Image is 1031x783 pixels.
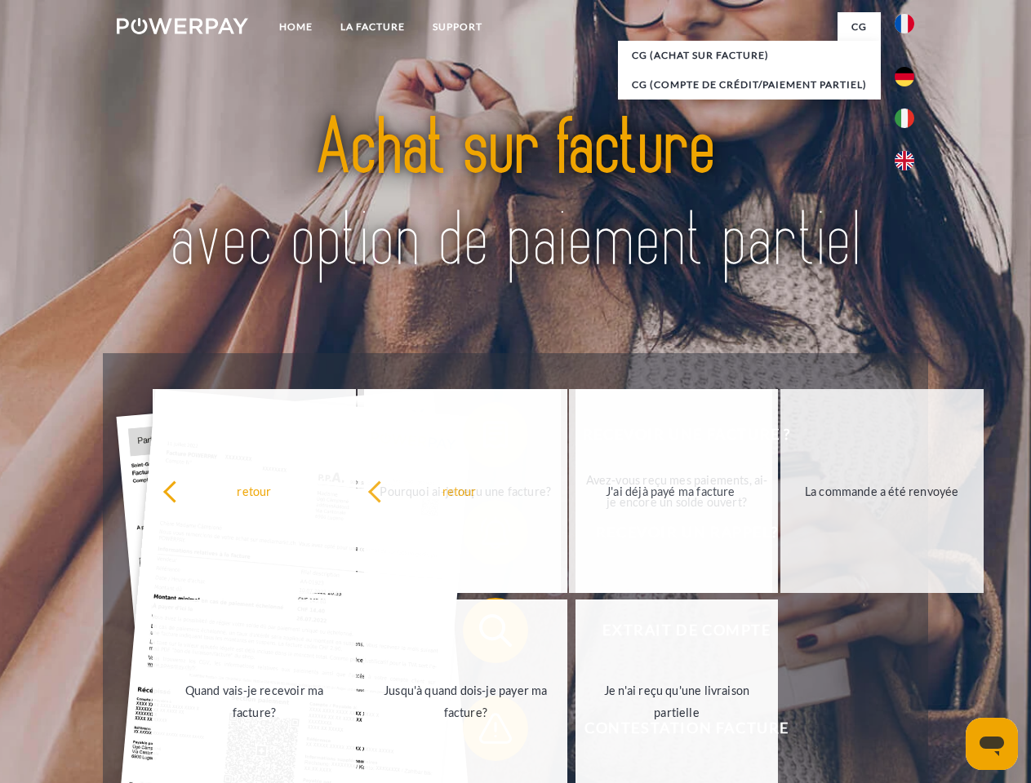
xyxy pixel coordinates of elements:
div: La commande a été renvoyée [790,480,974,502]
iframe: Bouton de lancement de la fenêtre de messagerie [966,718,1018,770]
div: J'ai déjà payé ma facture [579,480,762,502]
a: Support [419,12,496,42]
a: LA FACTURE [327,12,419,42]
div: retour [162,480,346,502]
img: it [895,108,914,128]
img: logo-powerpay-white.svg [117,18,248,34]
a: CG [838,12,881,42]
a: CG (Compte de crédit/paiement partiel) [618,70,881,100]
div: Je n'ai reçu qu'une livraison partielle [585,679,769,723]
a: Home [265,12,327,42]
div: retour [367,480,551,502]
img: en [895,151,914,170]
a: CG (achat sur facture) [618,41,881,70]
div: Quand vais-je recevoir ma facture? [162,679,346,723]
img: de [895,67,914,86]
div: Jusqu'à quand dois-je payer ma facture? [374,679,558,723]
img: title-powerpay_fr.svg [156,78,875,312]
img: fr [895,14,914,33]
